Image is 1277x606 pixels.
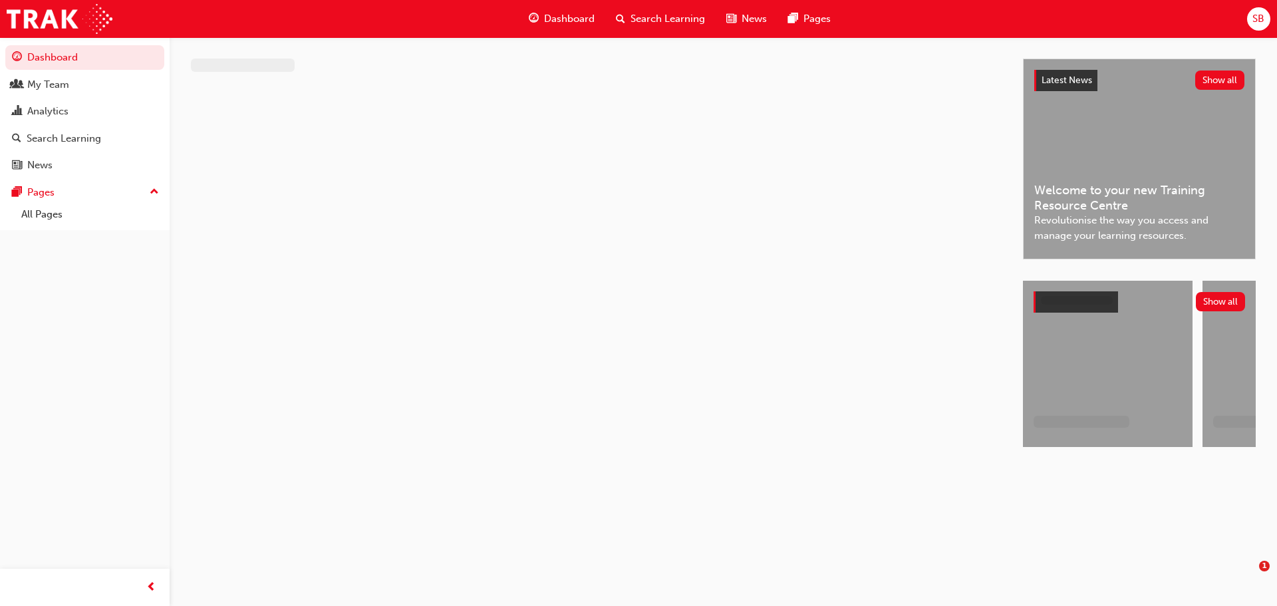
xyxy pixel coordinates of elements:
[5,126,164,151] a: Search Learning
[27,104,69,119] div: Analytics
[7,4,112,34] img: Trak
[5,73,164,97] a: My Team
[605,5,716,33] a: search-iconSearch Learning
[27,158,53,173] div: News
[529,11,539,27] span: guage-icon
[616,11,625,27] span: search-icon
[778,5,841,33] a: pages-iconPages
[150,184,159,201] span: up-icon
[1247,7,1270,31] button: SB
[1196,292,1246,311] button: Show all
[27,77,69,92] div: My Team
[12,187,22,199] span: pages-icon
[1034,213,1244,243] span: Revolutionise the way you access and manage your learning resources.
[5,43,164,180] button: DashboardMy TeamAnalyticsSearch LearningNews
[742,11,767,27] span: News
[1259,561,1270,571] span: 1
[5,99,164,124] a: Analytics
[631,11,705,27] span: Search Learning
[12,160,22,172] span: news-icon
[544,11,595,27] span: Dashboard
[12,106,22,118] span: chart-icon
[5,180,164,205] button: Pages
[12,52,22,64] span: guage-icon
[1195,71,1245,90] button: Show all
[27,185,55,200] div: Pages
[1023,59,1256,259] a: Latest NewsShow allWelcome to your new Training Resource CentreRevolutionise the way you access a...
[12,79,22,91] span: people-icon
[5,153,164,178] a: News
[12,133,21,145] span: search-icon
[27,131,101,146] div: Search Learning
[726,11,736,27] span: news-icon
[1042,75,1092,86] span: Latest News
[803,11,831,27] span: Pages
[1252,11,1264,27] span: SB
[1034,291,1245,313] a: Show all
[5,45,164,70] a: Dashboard
[716,5,778,33] a: news-iconNews
[1034,70,1244,91] a: Latest NewsShow all
[16,204,164,225] a: All Pages
[518,5,605,33] a: guage-iconDashboard
[788,11,798,27] span: pages-icon
[146,579,156,596] span: prev-icon
[1232,561,1264,593] iframe: Intercom live chat
[1034,183,1244,213] span: Welcome to your new Training Resource Centre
